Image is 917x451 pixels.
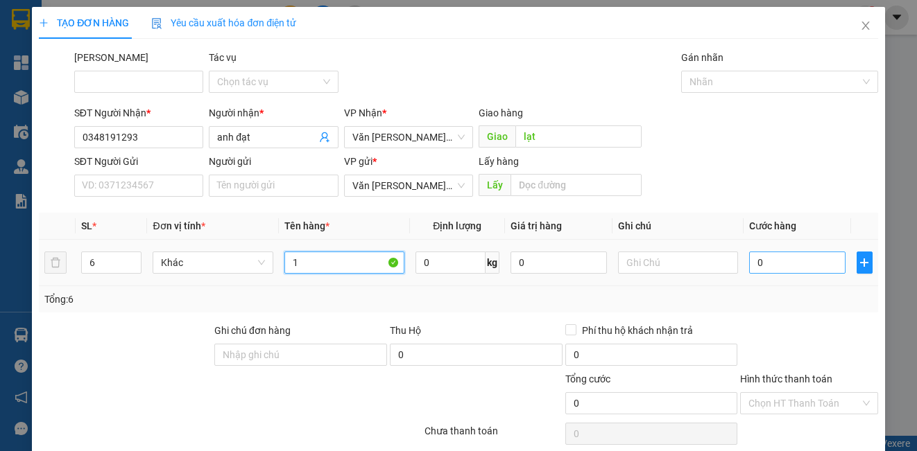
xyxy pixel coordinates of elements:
[479,125,515,148] span: Giao
[344,107,382,118] span: VP Nhận
[749,220,796,231] span: Cước hàng
[8,36,37,105] img: logo.jpg
[846,7,885,46] button: Close
[860,20,871,31] span: close
[612,213,744,240] th: Ghi chú
[74,154,203,169] div: SĐT Người Gửi
[618,251,738,274] input: Ghi Chú
[39,18,49,28] span: plus
[857,257,872,268] span: plus
[44,251,67,274] button: delete
[209,105,338,121] div: Người nhận
[857,251,873,274] button: plus
[511,220,562,231] span: Giá trị hàng
[214,344,387,366] input: Ghi chú đơn hàng
[565,373,610,384] span: Tổng cước
[319,132,330,143] span: user-add
[209,154,338,169] div: Người gửi
[74,105,203,121] div: SĐT Người Nhận
[486,251,499,274] span: kg
[161,252,264,273] span: Khác
[153,220,205,231] span: Đơn vị tính
[390,325,421,336] span: Thu Hộ
[74,71,203,93] input: Mã ĐH
[515,125,642,148] input: Dọc đường
[151,17,296,28] span: Yêu cầu xuất hóa đơn điện tử
[284,251,404,274] input: VD: Bàn, Ghế
[433,220,481,231] span: Định lượng
[352,127,465,148] span: Văn phòng Tân Kỳ
[344,154,473,169] div: VP gửi
[214,325,291,336] label: Ghi chú đơn hàng
[740,373,832,384] label: Hình thức thanh toán
[44,11,194,125] b: XE GIƯỜNG [PERSON_NAME] CẤP [PERSON_NAME]
[479,174,511,196] span: Lấy
[39,17,129,28] span: TẠO ĐƠN HÀNG
[479,107,523,118] span: Giao hàng
[576,323,699,338] span: Phí thu hộ khách nhận trả
[352,175,465,196] span: Văn phòng Tân Kỳ
[681,52,723,63] label: Gán nhãn
[151,18,162,29] img: icon
[209,52,237,63] label: Tác vụ
[74,52,148,63] label: Mã ĐH
[81,220,92,231] span: SL
[511,251,607,274] input: 0
[479,156,519,167] span: Lấy hàng
[423,423,563,448] div: Chưa thanh toán
[44,292,355,307] div: Tổng: 6
[511,174,642,196] input: Dọc đường
[284,220,329,231] span: Tên hàng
